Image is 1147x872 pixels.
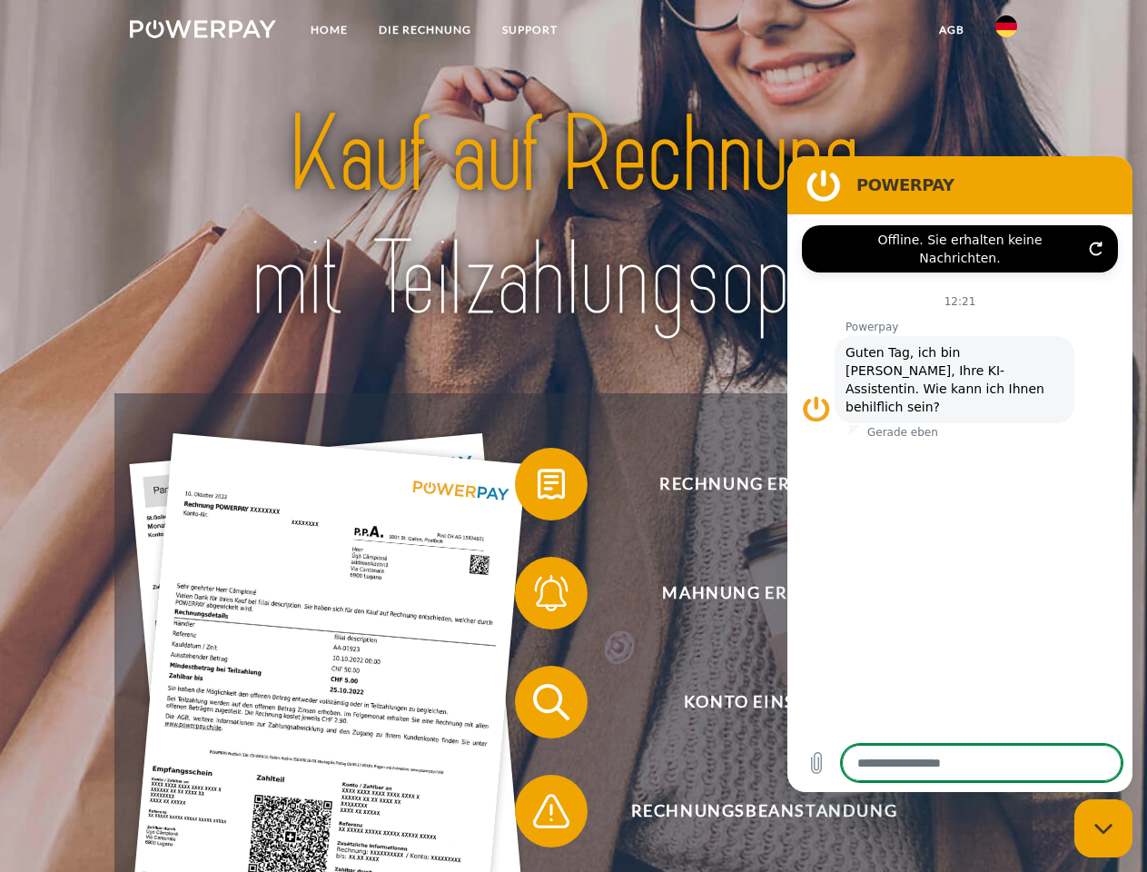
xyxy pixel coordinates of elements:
[529,788,574,834] img: qb_warning.svg
[995,15,1017,37] img: de
[787,156,1132,792] iframe: Messaging-Fenster
[130,20,276,38] img: logo-powerpay-white.svg
[173,87,974,348] img: title-powerpay_de.svg
[515,666,987,738] button: Konto einsehen
[541,666,986,738] span: Konto einsehen
[541,448,986,520] span: Rechnung erhalten?
[363,14,487,46] a: DIE RECHNUNG
[541,557,986,629] span: Mahnung erhalten?
[515,775,987,847] button: Rechnungsbeanstandung
[1074,799,1132,857] iframe: Schaltfläche zum Öffnen des Messaging-Fensters; Konversation läuft
[529,461,574,507] img: qb_bill.svg
[541,775,986,847] span: Rechnungsbeanstandung
[515,448,987,520] button: Rechnung erhalten?
[487,14,573,46] a: SUPPORT
[924,14,980,46] a: agb
[529,570,574,616] img: qb_bell.svg
[295,14,363,46] a: Home
[529,679,574,725] img: qb_search.svg
[515,557,987,629] button: Mahnung erhalten?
